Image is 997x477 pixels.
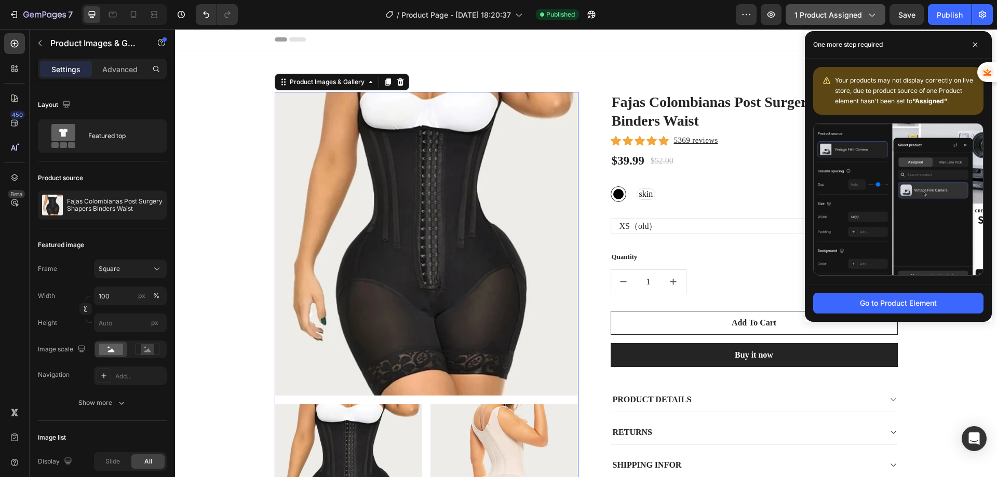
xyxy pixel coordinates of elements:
div: SHIPPING INFOR [436,428,508,444]
div: Quantity [436,222,723,234]
button: Add To Cart [436,282,723,306]
span: Save [898,10,915,19]
span: Your products may not display correctly on live store, due to product source of one Product eleme... [835,76,973,105]
div: Add To Cart [557,288,601,300]
div: $52.00 [475,125,500,139]
div: Display [38,455,74,469]
h1: Fajas Colombianas Post Surgery Shapers Binders Waist [436,63,723,103]
input: quantity [461,241,486,265]
div: % [153,291,159,301]
div: Navigation [38,370,70,379]
button: % [136,290,148,302]
button: Buy it now [436,314,723,338]
span: All [144,457,152,466]
button: increment [486,241,511,265]
div: 450 [10,111,25,119]
span: px [151,319,158,326]
div: Image list [38,433,66,442]
div: Publish [937,9,963,20]
input: px% [94,287,167,305]
label: Frame [38,264,57,274]
span: Published [546,10,575,19]
div: Undo/Redo [196,4,238,25]
button: Square [94,260,167,278]
button: Show more [38,393,167,412]
div: Open Intercom Messenger [962,426,987,451]
input: px [94,314,167,332]
p: Product Images & Gallery [50,37,139,49]
button: decrement [436,241,461,265]
div: Go to Product Element [860,297,937,308]
p: Fajas Colombianas Post Surgery Shapers Binders Waist [67,198,163,212]
p: 7 [68,8,73,21]
div: PRODUCT DETAILS [436,363,518,378]
div: Show more [78,398,127,408]
button: Publish [928,4,972,25]
u: 5369 reviews [499,107,543,115]
label: Height [38,318,57,328]
div: Beta [8,190,25,198]
div: RETURNS [436,396,479,411]
label: Width [38,291,55,301]
span: Product Page - [DATE] 18:20:37 [401,9,511,20]
p: Settings [51,64,80,75]
button: 1 product assigned [786,4,885,25]
span: / [397,9,399,20]
div: Image scale [38,343,88,357]
span: 1 product assigned [794,9,862,20]
div: Product source [38,173,83,183]
button: Go to Product Element [813,293,983,314]
span: skin [462,159,480,171]
p: One more step required [813,39,883,50]
img: product feature img [42,195,63,215]
div: Add... [115,372,164,381]
div: Featured top [88,124,152,148]
span: Slide [105,457,120,466]
p: Advanced [102,64,138,75]
div: Buy it now [560,320,598,332]
div: $39.99 [436,123,470,141]
b: “Assigned” [912,97,947,105]
button: Save [890,4,924,25]
iframe: Design area [175,29,997,477]
button: px [150,290,163,302]
div: Featured image [38,240,84,250]
div: Layout [38,98,73,112]
div: px [138,291,145,301]
button: 7 [4,4,77,25]
span: Square [99,264,120,274]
